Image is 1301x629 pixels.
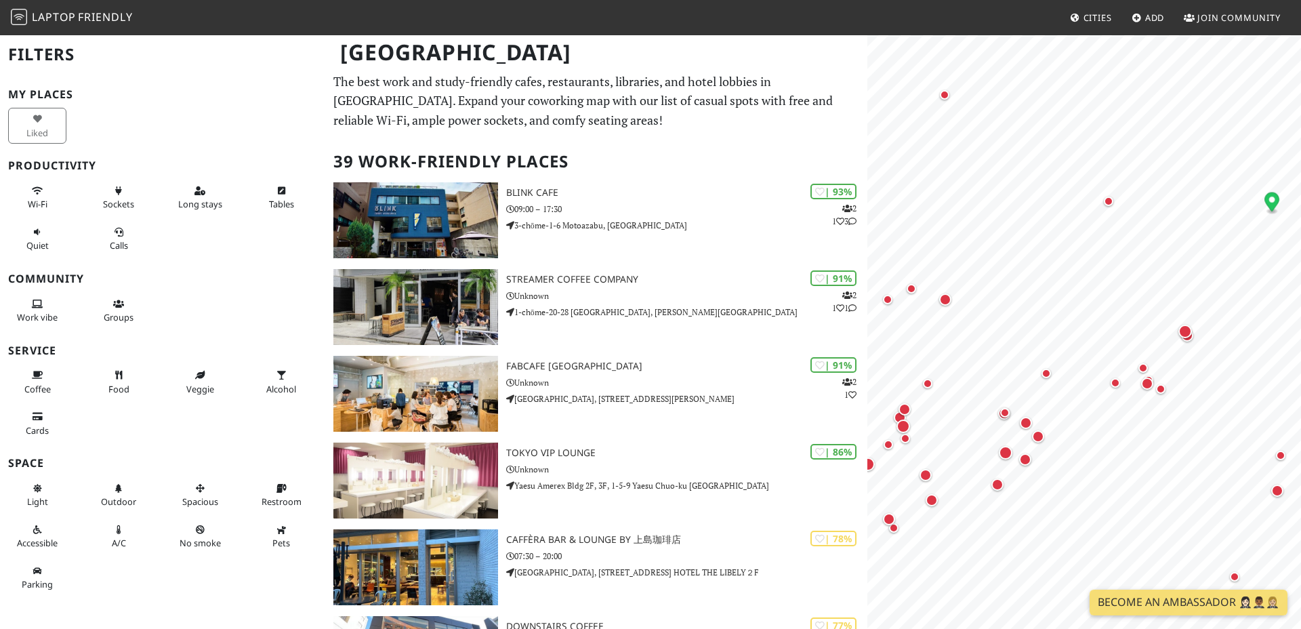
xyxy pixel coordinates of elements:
p: [GEOGRAPHIC_DATA], [STREET_ADDRESS][PERSON_NAME] [506,392,867,405]
span: Alcohol [266,383,296,395]
h3: FabCafe [GEOGRAPHIC_DATA] [506,361,867,372]
button: Cards [8,405,66,441]
div: Map marker [1038,365,1054,382]
a: FabCafe Tokyo | 91% 21 FabCafe [GEOGRAPHIC_DATA] Unknown [GEOGRAPHIC_DATA], [STREET_ADDRESS][PERS... [325,356,867,432]
button: Calls [89,221,148,257]
button: Sockets [89,180,148,216]
div: Map marker [1264,192,1279,214]
div: Map marker [936,291,954,308]
div: Map marker [997,405,1013,421]
h2: 39 Work-Friendly Places [333,141,859,182]
button: Long stays [171,180,229,216]
div: Map marker [859,455,877,474]
img: LaptopFriendly [11,9,27,25]
p: 09:00 – 17:30 [506,203,867,216]
button: Restroom [252,477,310,513]
span: Friendly [78,9,132,24]
span: People working [17,311,58,323]
button: Coffee [8,364,66,400]
button: Food [89,364,148,400]
p: Unknown [506,463,867,476]
p: Unknown [506,289,867,302]
span: Veggie [186,383,214,395]
button: Spacious [171,477,229,513]
p: 3-chōme-1-6 Motoazabu, [GEOGRAPHIC_DATA] [506,219,867,232]
div: Map marker [920,376,936,392]
a: Join Community [1178,5,1286,30]
button: Veggie [171,364,229,400]
div: Map marker [1273,447,1289,464]
img: Streamer Coffee Company [333,269,498,345]
div: Map marker [995,405,1013,422]
p: 2 1 3 [832,202,856,228]
div: Map marker [891,409,909,426]
span: Outdoor area [101,495,136,508]
button: Parking [8,560,66,596]
button: Wi-Fi [8,180,66,216]
p: 2 1 [842,376,856,401]
a: Add [1126,5,1170,30]
button: Pets [252,519,310,554]
h3: My Places [8,88,317,101]
div: Map marker [897,430,913,447]
h3: Tokyo VIP Lounge [506,447,867,459]
button: Tables [252,180,310,216]
a: Streamer Coffee Company | 91% 211 Streamer Coffee Company Unknown 1-chōme-20-28 [GEOGRAPHIC_DATA]... [325,269,867,345]
div: Map marker [1138,375,1156,392]
img: FabCafe Tokyo [333,356,498,432]
div: Map marker [886,520,902,536]
p: 2 1 1 [832,289,856,314]
div: Map marker [880,437,896,453]
h3: CAFFÈRA BAR & LOUNGE by 上島珈琲店 [506,534,867,546]
div: Map marker [896,401,913,418]
div: | 91% [810,357,856,373]
span: Pet friendly [272,537,290,549]
span: Parking [22,578,53,590]
h3: Space [8,457,317,470]
button: Accessible [8,519,66,554]
div: Map marker [1176,322,1195,341]
div: Map marker [880,510,898,528]
span: Long stays [178,198,222,210]
p: 07:30 – 20:00 [506,550,867,563]
a: BLINK Cafe | 93% 213 BLINK Cafe 09:00 – 17:30 3-chōme-1-6 Motoazabu, [GEOGRAPHIC_DATA] [325,182,867,258]
span: Add [1145,12,1165,24]
p: Unknown [506,376,867,389]
div: Map marker [903,281,920,297]
button: Light [8,477,66,513]
button: A/C [89,519,148,554]
img: BLINK Cafe [333,182,498,258]
div: | 86% [810,444,856,460]
span: Quiet [26,239,49,251]
div: Map marker [880,291,896,308]
div: Map marker [1100,193,1117,209]
span: Smoke free [180,537,221,549]
h3: Streamer Coffee Company [506,274,867,285]
p: Yaesu Amerex Bldg 2F, 3F, 1-5-9 Yaesu Chuo-ku [GEOGRAPHIC_DATA] [506,479,867,492]
h3: Community [8,272,317,285]
img: CAFFÈRA BAR & LOUNGE by 上島珈琲店 [333,529,498,605]
span: Restroom [262,495,302,508]
span: Group tables [104,311,133,323]
h1: [GEOGRAPHIC_DATA] [329,34,865,71]
div: | 93% [810,184,856,199]
div: Map marker [923,491,941,509]
div: Map marker [1178,327,1196,344]
span: Credit cards [26,424,49,437]
button: Groups [89,293,148,329]
span: Stable Wi-Fi [28,198,47,210]
span: Laptop [32,9,76,24]
a: LaptopFriendly LaptopFriendly [11,6,133,30]
div: Map marker [1017,414,1035,432]
div: Map marker [1016,451,1034,468]
div: Map marker [1268,482,1286,500]
p: 1-chōme-20-28 [GEOGRAPHIC_DATA], [PERSON_NAME][GEOGRAPHIC_DATA] [506,306,867,319]
div: Map marker [1107,375,1123,391]
span: Air conditioned [112,537,126,549]
span: Natural light [27,495,48,508]
div: Map marker [936,87,953,103]
a: CAFFÈRA BAR & LOUNGE by 上島珈琲店 | 78% CAFFÈRA BAR & LOUNGE by 上島珈琲店 07:30 – 20:00 [GEOGRAPHIC_DATA]... [325,529,867,605]
span: Power sockets [103,198,134,210]
div: Map marker [894,417,913,436]
button: Work vibe [8,293,66,329]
